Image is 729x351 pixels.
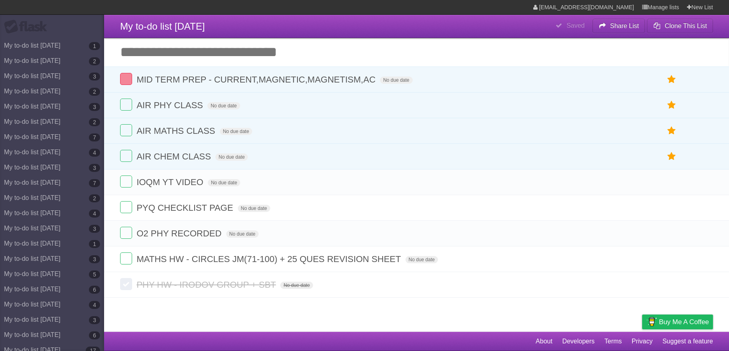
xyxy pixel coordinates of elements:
b: 1 [89,42,100,50]
span: IOQM YT VIDEO [137,177,205,187]
a: About [536,334,552,349]
span: Buy me a coffee [659,315,709,329]
b: 3 [89,316,100,324]
a: Developers [562,334,594,349]
b: 2 [89,88,100,96]
span: No due date [215,153,248,161]
b: 1 [89,240,100,248]
div: Flask [4,20,52,34]
b: 3 [89,103,100,111]
span: AIR MATHS CLASS [137,126,217,136]
a: Suggest a feature [663,334,713,349]
b: 4 [89,210,100,218]
span: My to-do list [DATE] [120,21,205,32]
span: MID TERM PREP - CURRENT,MAGNETIC,MAGNETISM,AC [137,75,378,85]
label: Done [120,252,132,264]
b: Share List [610,22,639,29]
span: AIR CHEM CLASS [137,151,213,161]
b: 2 [89,57,100,65]
b: 7 [89,179,100,187]
span: No due date [220,128,252,135]
b: Saved [566,22,584,29]
label: Star task [664,124,679,137]
span: O2 PHY RECORDED [137,228,223,238]
img: Buy me a coffee [646,315,657,329]
a: Buy me a coffee [642,315,713,329]
span: PYQ CHECKLIST PAGE [137,203,235,213]
b: 4 [89,301,100,309]
label: Done [120,73,132,85]
span: No due date [380,77,412,84]
span: No due date [207,102,240,109]
b: 2 [89,118,100,126]
span: No due date [226,230,259,238]
b: 3 [89,73,100,81]
b: 3 [89,164,100,172]
b: 3 [89,255,100,263]
label: Done [120,175,132,188]
label: Done [120,278,132,290]
b: 3 [89,225,100,233]
span: AIR PHY CLASS [137,100,205,110]
label: Done [120,99,132,111]
span: No due date [238,205,270,212]
label: Done [120,124,132,136]
b: 2 [89,194,100,202]
span: PHY HW - IRODOV GROUP + SBT [137,280,278,290]
b: 6 [89,286,100,294]
b: 5 [89,270,100,278]
button: Share List [592,19,645,33]
span: MATHS HW - CIRCLES JM(71-100) + 25 QUES REVISION SHEET [137,254,403,264]
b: 7 [89,133,100,141]
label: Done [120,150,132,162]
b: 6 [89,331,100,339]
b: 4 [89,149,100,157]
label: Done [120,201,132,213]
label: Star task [664,150,679,163]
label: Star task [664,99,679,112]
span: No due date [280,282,313,289]
a: Privacy [632,334,653,349]
b: Clone This List [665,22,707,29]
button: Clone This List [647,19,713,33]
a: Terms [604,334,622,349]
span: No due date [208,179,240,186]
span: No due date [406,256,438,263]
label: Done [120,227,132,239]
